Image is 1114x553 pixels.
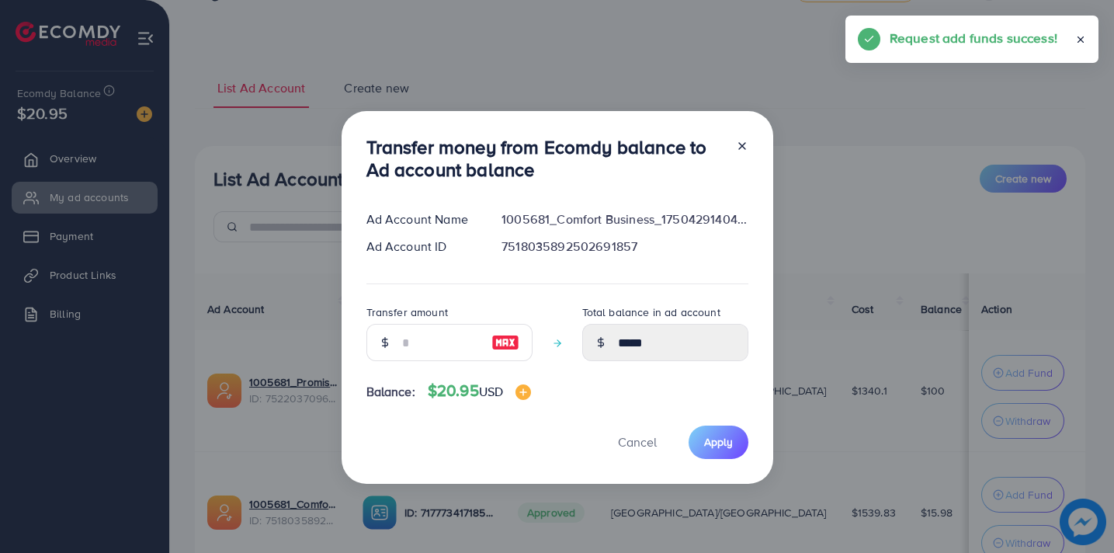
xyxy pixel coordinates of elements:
span: Apply [704,434,733,450]
div: 7518035892502691857 [489,238,760,256]
span: Balance: [366,383,415,401]
img: image [515,384,531,400]
button: Apply [689,426,748,459]
span: USD [479,383,503,400]
div: 1005681_Comfort Business_1750429140479 [489,210,760,228]
h5: Request add funds success! [890,28,1057,48]
h3: Transfer money from Ecomdy balance to Ad account balance [366,136,724,181]
h4: $20.95 [428,381,531,401]
img: image [491,333,519,352]
label: Transfer amount [366,304,448,320]
div: Ad Account Name [354,210,490,228]
button: Cancel [599,426,676,459]
div: Ad Account ID [354,238,490,256]
label: Total balance in ad account [582,304,720,320]
span: Cancel [618,433,657,450]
